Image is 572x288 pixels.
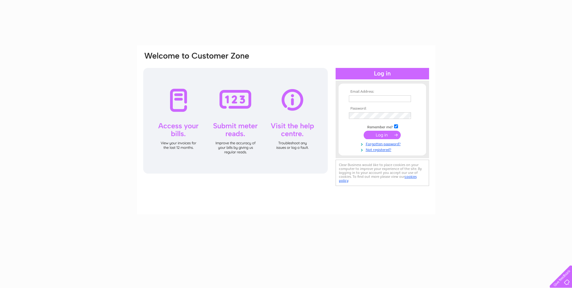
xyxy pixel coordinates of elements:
[347,107,417,111] th: Password:
[347,90,417,94] th: Email Address:
[364,131,401,139] input: Submit
[339,174,417,183] a: cookies policy
[336,160,429,186] div: Clear Business would like to place cookies on your computer to improve your experience of the sit...
[347,123,417,130] td: Remember me?
[349,146,417,152] a: Not registered?
[349,141,417,146] a: Forgotten password?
